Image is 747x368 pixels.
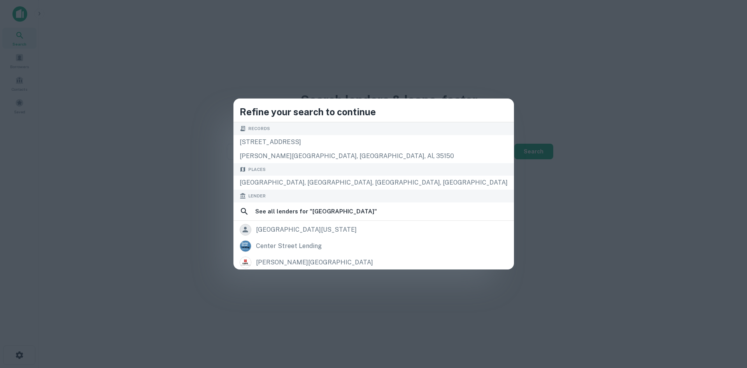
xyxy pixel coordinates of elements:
h6: See all lenders for " [GEOGRAPHIC_DATA] " [255,207,377,216]
span: Places [248,166,266,173]
iframe: Chat Widget [708,306,747,343]
a: [PERSON_NAME][GEOGRAPHIC_DATA] [233,254,514,271]
img: picture [240,257,251,268]
span: Records [248,125,270,132]
a: [GEOGRAPHIC_DATA][US_STATE] [233,222,514,238]
div: [GEOGRAPHIC_DATA][US_STATE] [256,224,357,236]
div: [GEOGRAPHIC_DATA], [GEOGRAPHIC_DATA], [GEOGRAPHIC_DATA], [GEOGRAPHIC_DATA] [233,176,514,190]
div: [PERSON_NAME][GEOGRAPHIC_DATA], [GEOGRAPHIC_DATA], al, 35150 [233,149,514,163]
h4: Refine your search to continue [240,105,508,119]
span: Lender [248,193,266,199]
div: center street lending [256,240,322,252]
img: picture [240,241,251,252]
div: [STREET_ADDRESS] [233,135,514,149]
div: [PERSON_NAME][GEOGRAPHIC_DATA] [256,257,373,268]
a: center street lending [233,238,514,254]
